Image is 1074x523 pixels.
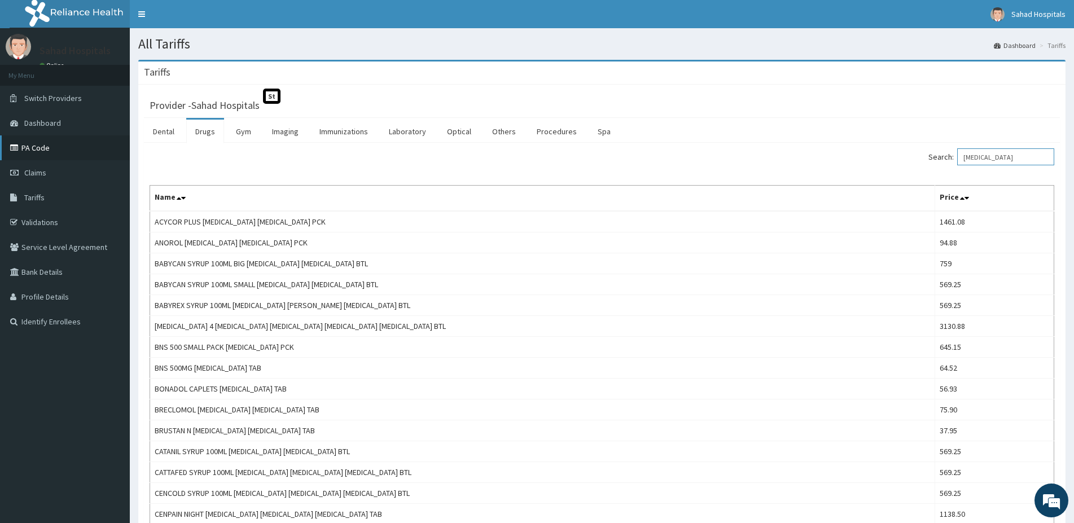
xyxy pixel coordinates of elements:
[935,232,1054,253] td: 94.88
[528,120,586,143] a: Procedures
[438,120,480,143] a: Optical
[935,211,1054,232] td: 1461.08
[935,274,1054,295] td: 569.25
[935,483,1054,504] td: 569.25
[40,61,67,69] a: Online
[263,89,280,104] span: St
[150,420,935,441] td: BRUSTAN N [MEDICAL_DATA] [MEDICAL_DATA] TAB
[144,67,170,77] h3: Tariffs
[150,337,935,358] td: BNS 500 SMALL PACK [MEDICAL_DATA] PCK
[21,56,46,85] img: d_794563401_company_1708531726252_794563401
[928,148,1054,165] label: Search:
[150,232,935,253] td: ANOROL [MEDICAL_DATA] [MEDICAL_DATA] PCK
[24,168,46,178] span: Claims
[1011,9,1066,19] span: Sahad Hospitals
[935,441,1054,462] td: 569.25
[990,7,1005,21] img: User Image
[310,120,377,143] a: Immunizations
[40,46,111,56] p: Sahad Hospitals
[6,34,31,59] img: User Image
[935,253,1054,274] td: 759
[935,295,1054,316] td: 569.25
[24,192,45,203] span: Tariffs
[935,316,1054,337] td: 3130.88
[150,100,260,111] h3: Provider - Sahad Hospitals
[957,148,1054,165] input: Search:
[144,120,183,143] a: Dental
[150,379,935,399] td: BONADOL CAPLETS [MEDICAL_DATA] TAB
[935,358,1054,379] td: 64.52
[6,308,215,348] textarea: Type your message and hit 'Enter'
[935,186,1054,212] th: Price
[150,295,935,316] td: BABYREX SYRUP 100ML [MEDICAL_DATA] [PERSON_NAME] [MEDICAL_DATA] BTL
[65,142,156,256] span: We're online!
[935,462,1054,483] td: 569.25
[186,120,224,143] a: Drugs
[935,379,1054,399] td: 56.93
[150,274,935,295] td: BABYCAN SYRUP 100ML SMALL [MEDICAL_DATA] [MEDICAL_DATA] BTL
[138,37,1066,51] h1: All Tariffs
[150,211,935,232] td: ACYCOR PLUS [MEDICAL_DATA] [MEDICAL_DATA] PCK
[1037,41,1066,50] li: Tariffs
[24,118,61,128] span: Dashboard
[380,120,435,143] a: Laboratory
[935,399,1054,420] td: 75.90
[150,186,935,212] th: Name
[935,420,1054,441] td: 37.95
[483,120,525,143] a: Others
[589,120,620,143] a: Spa
[150,399,935,420] td: BRECLOMOL [MEDICAL_DATA] [MEDICAL_DATA] TAB
[150,441,935,462] td: CATANIL SYRUP 100ML [MEDICAL_DATA] [MEDICAL_DATA] BTL
[150,462,935,483] td: CATTAFED SYRUP 100ML [MEDICAL_DATA] [MEDICAL_DATA] [MEDICAL_DATA] BTL
[185,6,212,33] div: Minimize live chat window
[935,337,1054,358] td: 645.15
[150,253,935,274] td: BABYCAN SYRUP 100ML BIG [MEDICAL_DATA] [MEDICAL_DATA] BTL
[263,120,308,143] a: Imaging
[150,316,935,337] td: [MEDICAL_DATA] 4 [MEDICAL_DATA] [MEDICAL_DATA] [MEDICAL_DATA] [MEDICAL_DATA] BTL
[994,41,1036,50] a: Dashboard
[150,358,935,379] td: BNS 500MG [MEDICAL_DATA] TAB
[227,120,260,143] a: Gym
[59,63,190,78] div: Chat with us now
[24,93,82,103] span: Switch Providers
[150,483,935,504] td: CENCOLD SYRUP 100ML [MEDICAL_DATA] [MEDICAL_DATA] [MEDICAL_DATA] BTL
